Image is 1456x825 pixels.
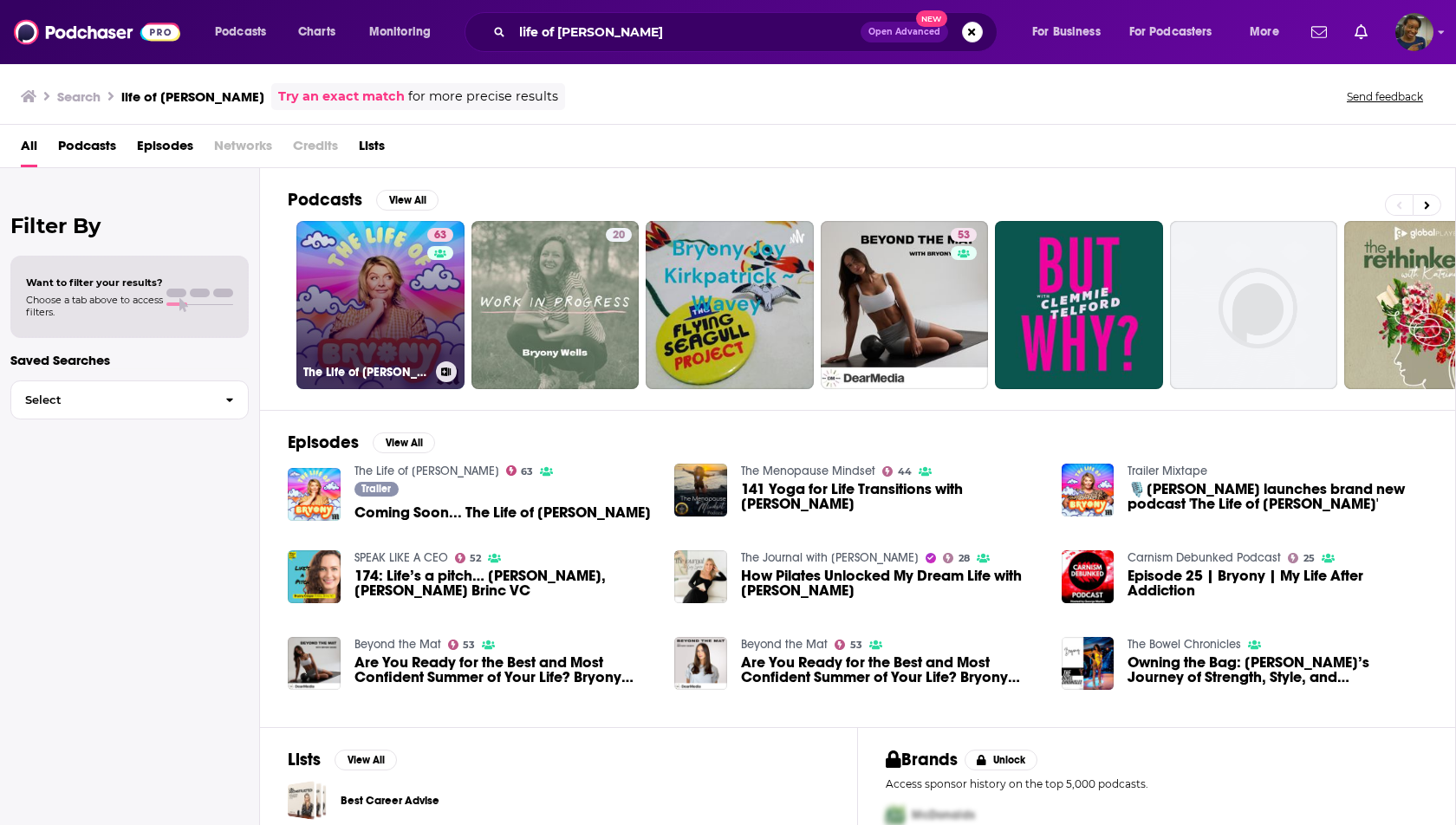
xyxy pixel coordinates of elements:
p: Access sponsor history on the top 5,000 podcasts. [886,777,1427,790]
button: Unlock [965,750,1038,770]
span: Coming Soon... The Life of [PERSON_NAME] [354,505,651,520]
h3: Search [57,88,101,105]
span: Open Advanced [868,28,940,36]
span: New [916,10,947,27]
span: Choose a tab above to access filters. [26,294,163,318]
button: View All [376,190,439,211]
a: Coming Soon... The Life of Bryony [354,505,651,520]
a: The Journal with Lucy Spicer [741,550,919,565]
button: Open AdvancedNew [861,22,948,42]
a: Episode 25 | Bryony | My Life After Addiction [1128,568,1427,598]
span: 52 [470,555,481,562]
h2: Podcasts [288,189,362,211]
img: Are You Ready for the Best and Most Confident Summer of Your Life? Bryony Shares All of Her Tips ... [288,637,341,690]
a: Try an exact match [278,87,405,107]
a: SPEAK LIKE A CEO [354,550,448,565]
a: How Pilates Unlocked My Dream Life with Bryony Deery [741,568,1041,598]
a: Episodes [137,132,193,167]
a: 20 [471,221,640,389]
a: 63 [427,228,453,242]
span: McDonalds [912,808,975,822]
span: Logged in as sabrinajohnson [1395,13,1433,51]
a: 174: Life’s a pitch… Bryony Cooper, Arkley Brinc VC [354,568,654,598]
span: 20 [613,227,625,244]
a: Best Career Advise [288,781,327,820]
a: All [21,132,37,167]
a: Lists [359,132,385,167]
h2: Lists [288,749,321,770]
a: 53 [835,640,862,650]
img: Episode 25 | Bryony | My Life After Addiction [1062,550,1115,603]
img: Coming Soon... The Life of Bryony [288,468,341,521]
a: The Bowel Chronicles [1128,637,1241,652]
img: Are You Ready for the Best and Most Confident Summer of Your Life? Bryony Shares All of Her Tips ... [674,637,727,690]
img: 🎙️Bryony Gordon launches brand new podcast 'The Life of Bryony' [1062,464,1115,516]
a: Carnism Debunked Podcast [1128,550,1281,565]
a: Best Career Advise [341,791,439,810]
span: 63 [521,468,533,476]
a: ListsView All [288,749,397,770]
h2: Filter By [10,213,249,238]
a: 🎙️Bryony Gordon launches brand new podcast 'The Life of Bryony' [1128,482,1427,511]
span: Monitoring [369,20,431,44]
a: 53 [951,228,977,242]
a: Podcasts [58,132,116,167]
span: Owning the Bag: [PERSON_NAME]’s Journey of Strength, Style, and [MEDICAL_DATA] Life [1128,655,1427,685]
a: 52 [455,553,482,563]
a: 20 [606,228,632,242]
img: User Profile [1395,13,1433,51]
span: for more precise results [408,87,558,107]
img: 141 Yoga for Life Transitions with Bryony Hamerton [674,464,727,516]
span: 53 [463,641,475,649]
span: 63 [434,227,446,244]
img: 174: Life’s a pitch… Bryony Cooper, Arkley Brinc VC [288,550,341,603]
span: 44 [898,468,912,476]
span: Trailer [361,484,391,494]
a: 44 [882,466,912,477]
a: Are You Ready for the Best and Most Confident Summer of Your Life? Bryony Shares All of Her Tips ... [354,655,654,685]
button: open menu [203,18,289,46]
a: The Menopause Mindset [741,464,875,478]
span: More [1250,20,1279,44]
a: Beyond the Mat [354,637,441,652]
a: EpisodesView All [288,432,435,453]
button: open menu [1238,18,1301,46]
span: Charts [298,20,335,44]
button: open menu [357,18,453,46]
span: Select [11,394,211,406]
button: View All [335,750,397,770]
a: 53 [821,221,989,389]
button: Show profile menu [1395,13,1433,51]
div: Search podcasts, credits, & more... [481,12,1014,52]
span: Podcasts [215,20,266,44]
span: 25 [1303,555,1315,562]
a: Show notifications dropdown [1348,17,1375,47]
a: The Life of Bryony [354,464,499,478]
a: PodcastsView All [288,189,439,211]
h3: life of [PERSON_NAME] [121,88,264,105]
h2: Episodes [288,432,359,453]
a: 53 [448,640,476,650]
span: Networks [214,132,272,167]
a: Charts [287,18,346,46]
span: For Business [1032,20,1101,44]
a: 141 Yoga for Life Transitions with Bryony Hamerton [741,482,1041,511]
a: 28 [943,553,970,563]
span: 53 [958,227,970,244]
a: Are You Ready for the Best and Most Confident Summer of Your Life? Bryony Shares All of Her Tips ... [741,655,1041,685]
a: Beyond the Mat [741,637,828,652]
button: Send feedback [1342,89,1428,104]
